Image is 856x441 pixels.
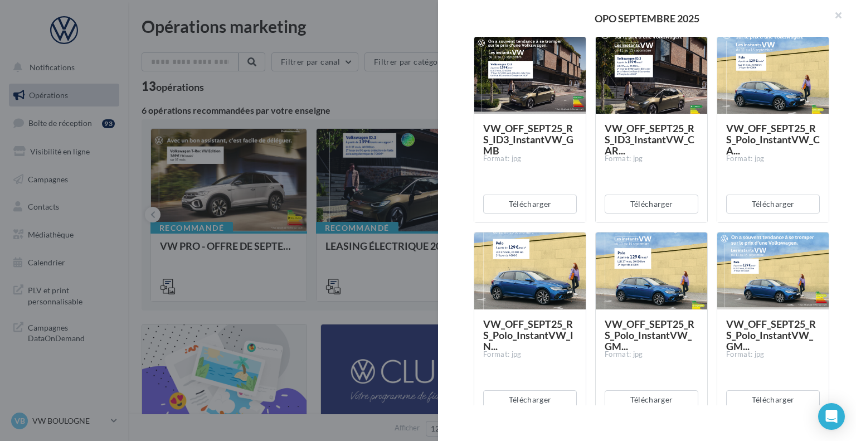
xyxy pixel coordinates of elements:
[605,195,698,214] button: Télécharger
[605,350,698,360] div: Format: jpg
[726,154,820,164] div: Format: jpg
[483,122,573,157] span: VW_OFF_SEPT25_RS_ID3_InstantVW_GMB
[483,390,577,409] button: Télécharger
[483,195,577,214] button: Télécharger
[726,195,820,214] button: Télécharger
[726,122,820,157] span: VW_OFF_SEPT25_RS_Polo_InstantVW_CA...
[456,13,838,23] div: OPO SEPTEMBRE 2025
[483,350,577,360] div: Format: jpg
[818,403,845,430] div: Open Intercom Messenger
[605,154,698,164] div: Format: jpg
[483,318,573,352] span: VW_OFF_SEPT25_RS_Polo_InstantVW_IN...
[605,390,698,409] button: Télécharger
[483,154,577,164] div: Format: jpg
[726,390,820,409] button: Télécharger
[605,318,694,352] span: VW_OFF_SEPT25_RS_Polo_InstantVW_GM...
[605,122,694,157] span: VW_OFF_SEPT25_RS_ID3_InstantVW_CAR...
[726,318,816,352] span: VW_OFF_SEPT25_RS_Polo_InstantVW_GM...
[726,350,820,360] div: Format: jpg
